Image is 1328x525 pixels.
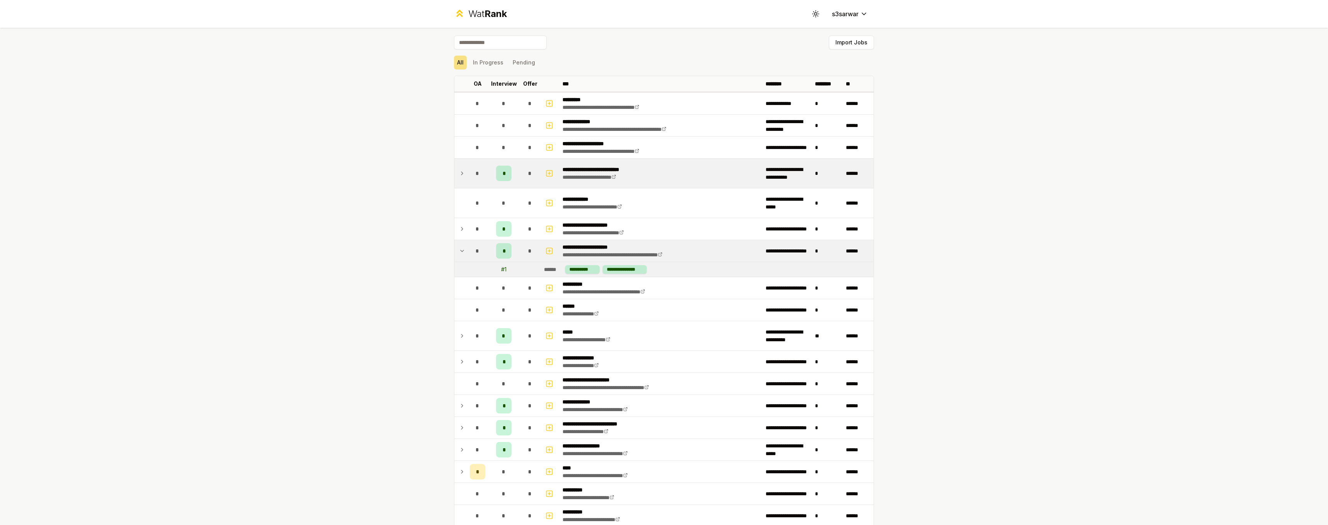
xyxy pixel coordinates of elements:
p: OA [474,80,482,88]
span: s3sarwar [832,9,859,19]
div: Wat [468,8,507,20]
p: Offer [523,80,537,88]
div: # 1 [501,266,506,273]
button: s3sarwar [826,7,874,21]
span: Rank [484,8,507,19]
button: Import Jobs [829,36,874,49]
button: Pending [510,56,538,69]
a: WatRank [454,8,507,20]
button: All [454,56,467,69]
p: Interview [491,80,517,88]
button: In Progress [470,56,506,69]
